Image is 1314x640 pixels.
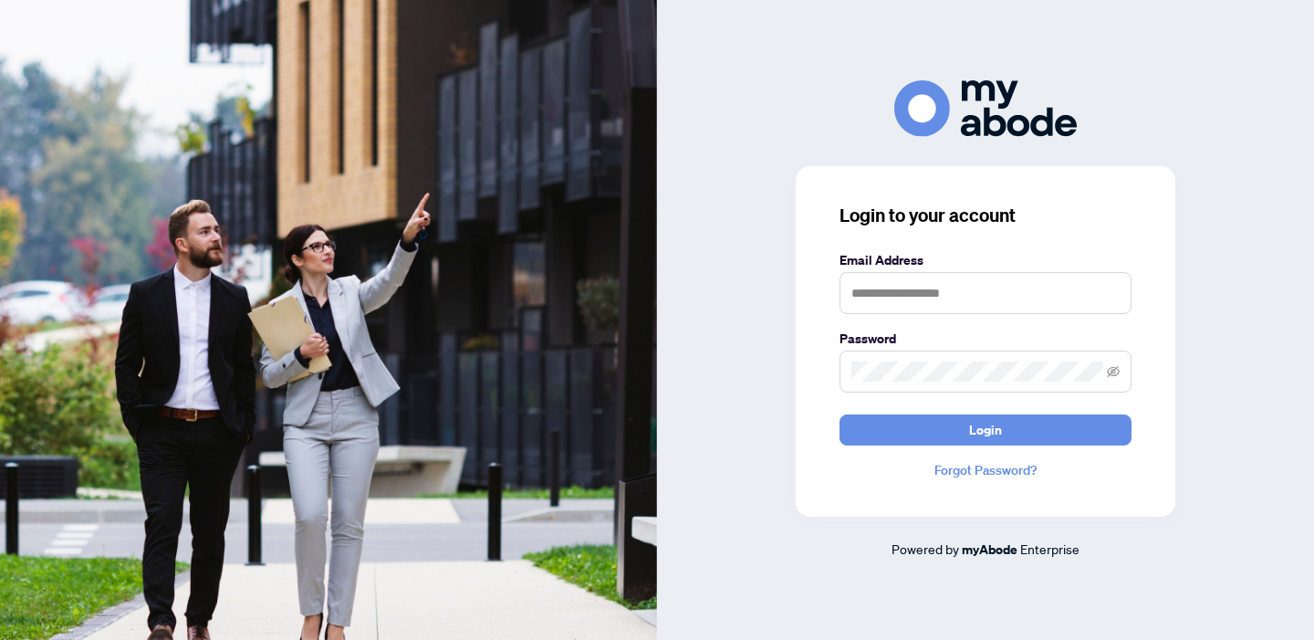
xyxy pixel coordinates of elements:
[1020,540,1079,557] span: Enterprise
[894,80,1077,136] img: ma-logo
[969,415,1002,445] span: Login
[839,414,1131,446] button: Login
[962,540,1017,560] a: myAbode
[839,460,1131,480] a: Forgot Password?
[839,250,1131,270] label: Email Address
[892,540,959,557] span: Powered by
[1107,365,1120,378] span: eye-invisible
[839,329,1131,349] label: Password
[839,203,1131,228] h3: Login to your account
